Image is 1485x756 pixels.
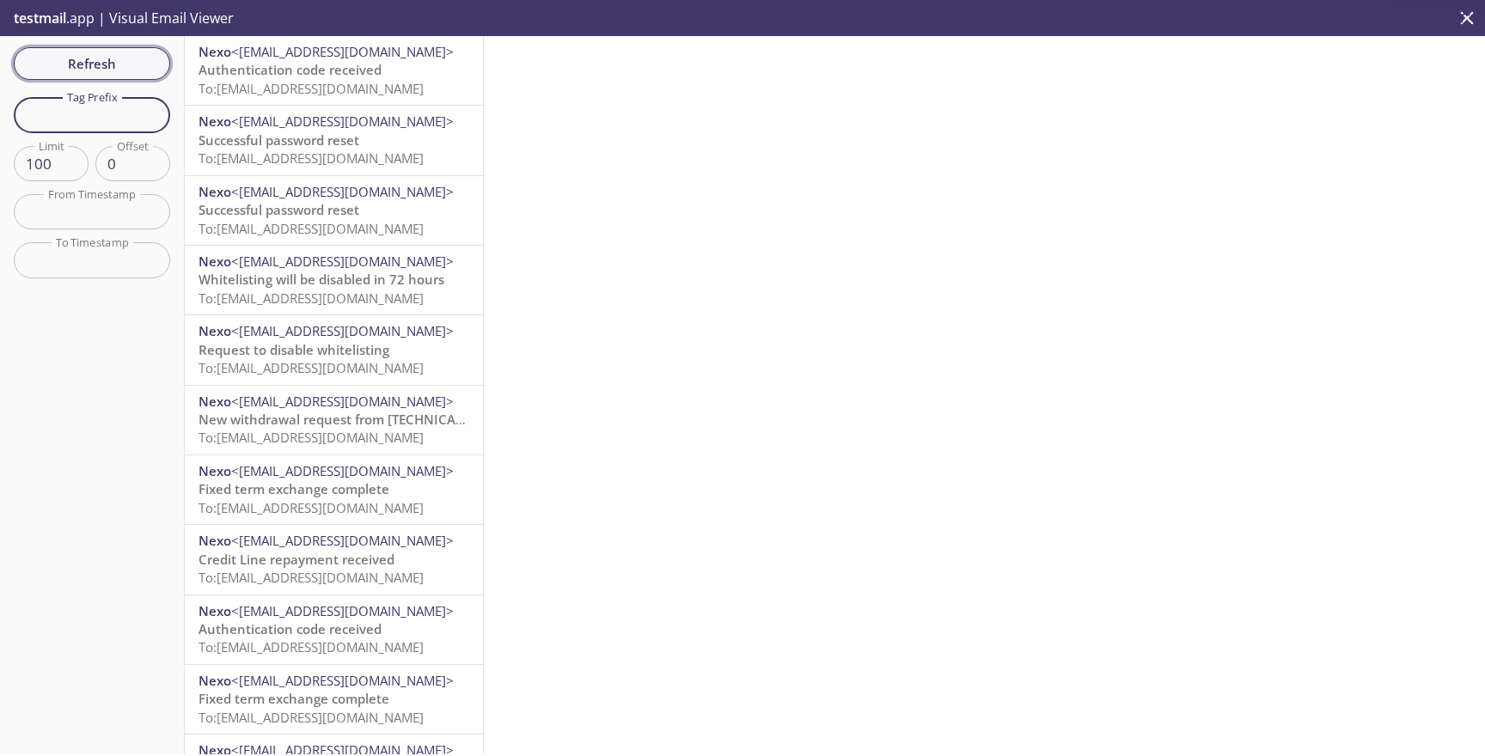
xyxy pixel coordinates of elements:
span: Nexo [199,113,231,130]
button: Refresh [14,47,170,80]
div: Nexo<[EMAIL_ADDRESS][DOMAIN_NAME]>Authentication code receivedTo:[EMAIL_ADDRESS][DOMAIN_NAME] [185,595,483,664]
span: Fixed term exchange complete [199,480,389,497]
span: To: [EMAIL_ADDRESS][DOMAIN_NAME] [199,290,424,307]
span: To: [EMAIL_ADDRESS][DOMAIN_NAME] [199,80,424,97]
span: Refresh [27,52,156,75]
span: Nexo [199,322,231,339]
span: To: [EMAIL_ADDRESS][DOMAIN_NAME] [199,220,424,237]
span: Nexo [199,253,231,270]
span: Nexo [199,183,231,200]
span: testmail [14,9,66,27]
span: Authentication code received [199,620,382,637]
div: Nexo<[EMAIL_ADDRESS][DOMAIN_NAME]>Fixed term exchange completeTo:[EMAIL_ADDRESS][DOMAIN_NAME] [185,455,483,524]
span: <[EMAIL_ADDRESS][DOMAIN_NAME]> [231,253,454,270]
span: <[EMAIL_ADDRESS][DOMAIN_NAME]> [231,602,454,619]
span: <[EMAIL_ADDRESS][DOMAIN_NAME]> [231,322,454,339]
span: <[EMAIL_ADDRESS][DOMAIN_NAME]> [231,113,454,130]
div: Nexo<[EMAIL_ADDRESS][DOMAIN_NAME]>Successful password resetTo:[EMAIL_ADDRESS][DOMAIN_NAME] [185,106,483,174]
span: To: [EMAIL_ADDRESS][DOMAIN_NAME] [199,359,424,376]
span: To: [EMAIL_ADDRESS][DOMAIN_NAME] [199,429,424,446]
span: To: [EMAIL_ADDRESS][DOMAIN_NAME] [199,638,424,655]
div: Nexo<[EMAIL_ADDRESS][DOMAIN_NAME]>Request to disable whitelistingTo:[EMAIL_ADDRESS][DOMAIN_NAME] [185,315,483,384]
div: Nexo<[EMAIL_ADDRESS][DOMAIN_NAME]>Authentication code receivedTo:[EMAIL_ADDRESS][DOMAIN_NAME] [185,36,483,105]
div: Nexo<[EMAIL_ADDRESS][DOMAIN_NAME]>Fixed term exchange completeTo:[EMAIL_ADDRESS][DOMAIN_NAME] [185,665,483,734]
span: Authentication code received [199,61,382,78]
span: Credit Line repayment received [199,551,394,568]
span: Nexo [199,462,231,479]
div: Nexo<[EMAIL_ADDRESS][DOMAIN_NAME]>New withdrawal request from [TECHNICAL_ID] - (CET)To:[EMAIL_ADD... [185,386,483,454]
span: New withdrawal request from [TECHNICAL_ID] - (CET) [199,411,528,428]
span: Request to disable whitelisting [199,341,389,358]
span: To: [EMAIL_ADDRESS][DOMAIN_NAME] [199,499,424,516]
div: Nexo<[EMAIL_ADDRESS][DOMAIN_NAME]>Whitelisting will be disabled in 72 hoursTo:[EMAIL_ADDRESS][DOM... [185,246,483,314]
span: <[EMAIL_ADDRESS][DOMAIN_NAME]> [231,532,454,549]
span: Nexo [199,602,231,619]
span: To: [EMAIL_ADDRESS][DOMAIN_NAME] [199,569,424,586]
span: Nexo [199,672,231,689]
span: <[EMAIL_ADDRESS][DOMAIN_NAME]> [231,183,454,200]
span: Nexo [199,532,231,549]
span: Fixed term exchange complete [199,690,389,707]
div: Nexo<[EMAIL_ADDRESS][DOMAIN_NAME]>Credit Line repayment receivedTo:[EMAIL_ADDRESS][DOMAIN_NAME] [185,525,483,594]
span: <[EMAIL_ADDRESS][DOMAIN_NAME]> [231,672,454,689]
span: Nexo [199,43,231,60]
span: <[EMAIL_ADDRESS][DOMAIN_NAME]> [231,462,454,479]
span: To: [EMAIL_ADDRESS][DOMAIN_NAME] [199,149,424,167]
span: To: [EMAIL_ADDRESS][DOMAIN_NAME] [199,709,424,726]
div: Nexo<[EMAIL_ADDRESS][DOMAIN_NAME]>Successful password resetTo:[EMAIL_ADDRESS][DOMAIN_NAME] [185,176,483,245]
span: Successful password reset [199,131,359,149]
span: Successful password reset [199,201,359,218]
span: Whitelisting will be disabled in 72 hours [199,271,444,288]
span: <[EMAIL_ADDRESS][DOMAIN_NAME]> [231,43,454,60]
span: <[EMAIL_ADDRESS][DOMAIN_NAME]> [231,393,454,410]
span: Nexo [199,393,231,410]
